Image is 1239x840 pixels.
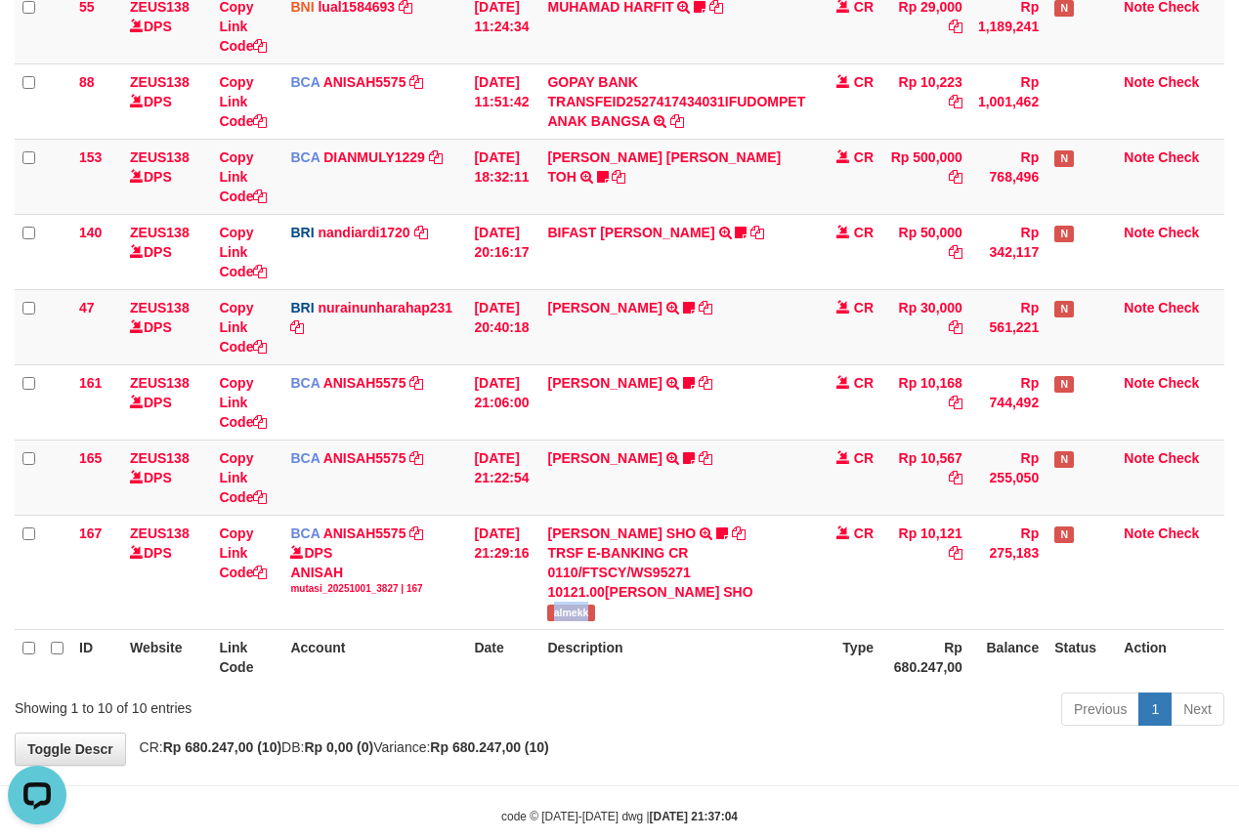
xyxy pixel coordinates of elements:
span: CR [854,74,874,90]
a: Copy nandiardi1720 to clipboard [414,225,428,240]
td: DPS [122,289,211,364]
td: Rp 10,121 [881,515,970,629]
a: [PERSON_NAME] [547,375,662,391]
a: Check [1158,300,1199,315]
strong: Rp 680.247,00 (10) [430,739,548,755]
a: Copy Link Code [219,225,267,279]
span: CR [854,375,874,391]
a: ANISAH5575 [323,525,406,541]
a: ZEUS138 [130,375,190,391]
th: Description [539,629,813,685]
span: 153 [79,149,102,165]
a: Copy Link Code [219,375,267,430]
strong: Rp 0,00 (0) [304,739,373,755]
td: Rp 255,050 [970,440,1047,515]
a: ZEUS138 [130,450,190,466]
strong: [DATE] 21:37:04 [650,810,738,823]
a: Copy Rp 500,000 to clipboard [949,169,962,185]
span: BCA [290,74,320,90]
a: Check [1158,225,1199,240]
span: BCA [290,450,320,466]
a: Copy Rp 10,121 to clipboard [949,545,962,561]
span: almekk [547,605,594,621]
a: Note [1124,300,1154,315]
th: Account [282,629,466,685]
td: [DATE] 21:29:16 [466,515,539,629]
td: Rp 10,168 [881,364,970,440]
span: BCA [290,149,320,165]
td: Rp 30,000 [881,289,970,364]
th: Status [1047,629,1116,685]
a: Note [1124,74,1154,90]
a: Copy MUHAMMAD HIQNI SHO to clipboard [732,525,746,541]
a: BIFAST [PERSON_NAME] [547,225,714,240]
td: Rp 500,000 [881,139,970,214]
a: Copy Link Code [219,525,267,580]
a: Copy DIANMULY1229 to clipboard [429,149,443,165]
span: CR [854,450,874,466]
td: [DATE] 21:22:54 [466,440,539,515]
button: Open LiveChat chat widget [8,8,66,66]
td: Rp 275,183 [970,515,1047,629]
a: Copy HANRI ATMAWA to clipboard [699,375,712,391]
a: Copy ANISAH5575 to clipboard [409,450,423,466]
td: Rp 342,117 [970,214,1047,289]
span: Has Note [1054,376,1074,393]
th: Link Code [211,629,282,685]
span: Has Note [1054,526,1074,543]
span: 165 [79,450,102,466]
a: Previous [1061,693,1139,726]
a: Check [1158,375,1199,391]
a: Copy RISAL WAHYUDI to clipboard [699,300,712,315]
a: Copy nurainunharahap231 to clipboard [290,319,304,335]
span: BRI [290,300,314,315]
a: DIANMULY1229 [323,149,425,165]
span: Has Note [1054,301,1074,317]
a: Copy Link Code [219,450,267,505]
td: [DATE] 20:16:17 [466,214,539,289]
span: BCA [290,375,320,391]
span: CR: DB: Variance: [130,739,549,755]
a: [PERSON_NAME] [547,450,662,466]
a: [PERSON_NAME] [PERSON_NAME] TOH [547,149,781,185]
td: DPS [122,139,211,214]
th: Action [1116,629,1224,685]
a: Check [1158,149,1199,165]
a: Copy Rp 10,567 to clipboard [949,470,962,485]
a: ZEUS138 [130,300,190,315]
span: 88 [79,74,95,90]
td: Rp 1,001,462 [970,63,1047,139]
td: [DATE] 11:51:42 [466,63,539,139]
div: DPS ANISAH [290,543,458,596]
a: Copy Rp 10,168 to clipboard [949,395,962,410]
a: Copy ANISAH5575 to clipboard [409,375,423,391]
th: Rp 680.247,00 [881,629,970,685]
td: Rp 744,492 [970,364,1047,440]
a: ZEUS138 [130,225,190,240]
th: ID [71,629,122,685]
div: mutasi_20251001_3827 | 167 [290,582,458,596]
a: [PERSON_NAME] [547,300,662,315]
a: Copy Link Code [219,149,267,204]
a: ZEUS138 [130,74,190,90]
div: TRSF E-BANKING CR 0110/FTSCY/WS95271 10121.00[PERSON_NAME] SHO [547,543,805,602]
span: 140 [79,225,102,240]
td: DPS [122,440,211,515]
a: Check [1158,450,1199,466]
a: Copy GOPAY BANK TRANSFEID2527417434031IFUDOMPET ANAK BANGSA to clipboard [670,113,684,129]
a: Copy Link Code [219,300,267,355]
a: Note [1124,525,1154,541]
a: Copy Rp 10,223 to clipboard [949,94,962,109]
a: Copy Rp 29,000 to clipboard [949,19,962,34]
td: DPS [122,515,211,629]
a: nurainunharahap231 [318,300,452,315]
a: Check [1158,74,1199,90]
div: Showing 1 to 10 of 10 entries [15,691,501,718]
span: CR [854,149,874,165]
span: Has Note [1054,150,1074,167]
td: Rp 50,000 [881,214,970,289]
a: [PERSON_NAME] SHO [547,525,696,541]
a: ZEUS138 [130,525,190,541]
a: nandiardi1720 [318,225,409,240]
span: CR [854,225,874,240]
